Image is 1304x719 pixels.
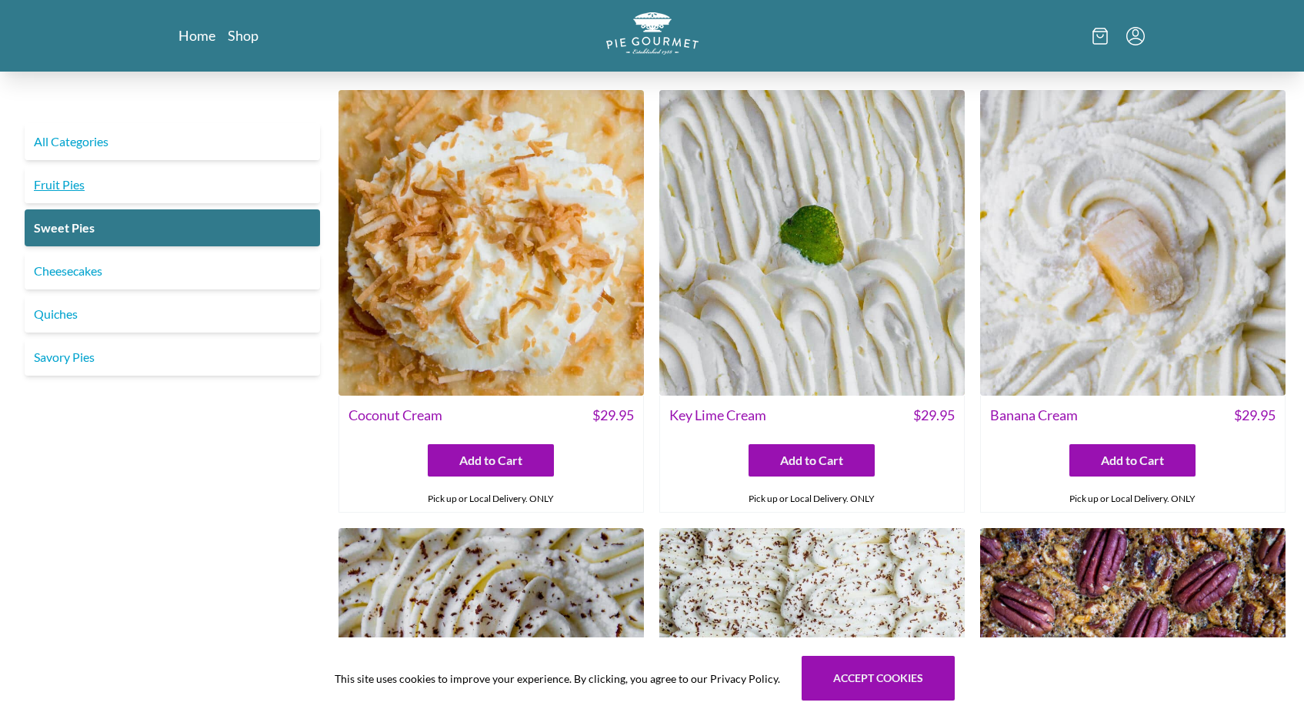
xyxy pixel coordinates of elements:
img: Key Lime Cream [659,90,965,396]
button: Accept cookies [802,656,955,701]
div: Pick up or Local Delivery. ONLY [339,486,643,512]
a: Logo [606,12,699,59]
button: Add to Cart [749,444,875,477]
img: Banana Cream [980,90,1286,396]
span: $ 29.95 [1234,405,1276,426]
span: $ 29.95 [592,405,634,426]
a: Fruit Pies [25,166,320,203]
a: Home [178,26,215,45]
span: $ 29.95 [913,405,955,426]
span: Coconut Cream [349,405,442,426]
img: logo [606,12,699,55]
a: Shop [228,26,258,45]
button: Add to Cart [428,444,554,477]
span: Add to Cart [459,451,522,470]
div: Pick up or Local Delivery. ONLY [660,486,964,512]
div: Pick up or Local Delivery. ONLY [981,486,1285,512]
img: Coconut Cream [339,90,644,396]
span: This site uses cookies to improve your experience. By clicking, you agree to our Privacy Policy. [335,671,780,687]
a: Savory Pies [25,339,320,376]
span: Add to Cart [1101,451,1164,470]
a: All Categories [25,123,320,160]
span: Key Lime Cream [669,405,766,426]
span: Banana Cream [990,405,1078,426]
a: Quiches [25,296,320,333]
button: Add to Cart [1069,444,1196,477]
a: Cheesecakes [25,252,320,289]
a: Sweet Pies [25,209,320,246]
span: Add to Cart [780,451,843,470]
button: Menu [1126,27,1145,45]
